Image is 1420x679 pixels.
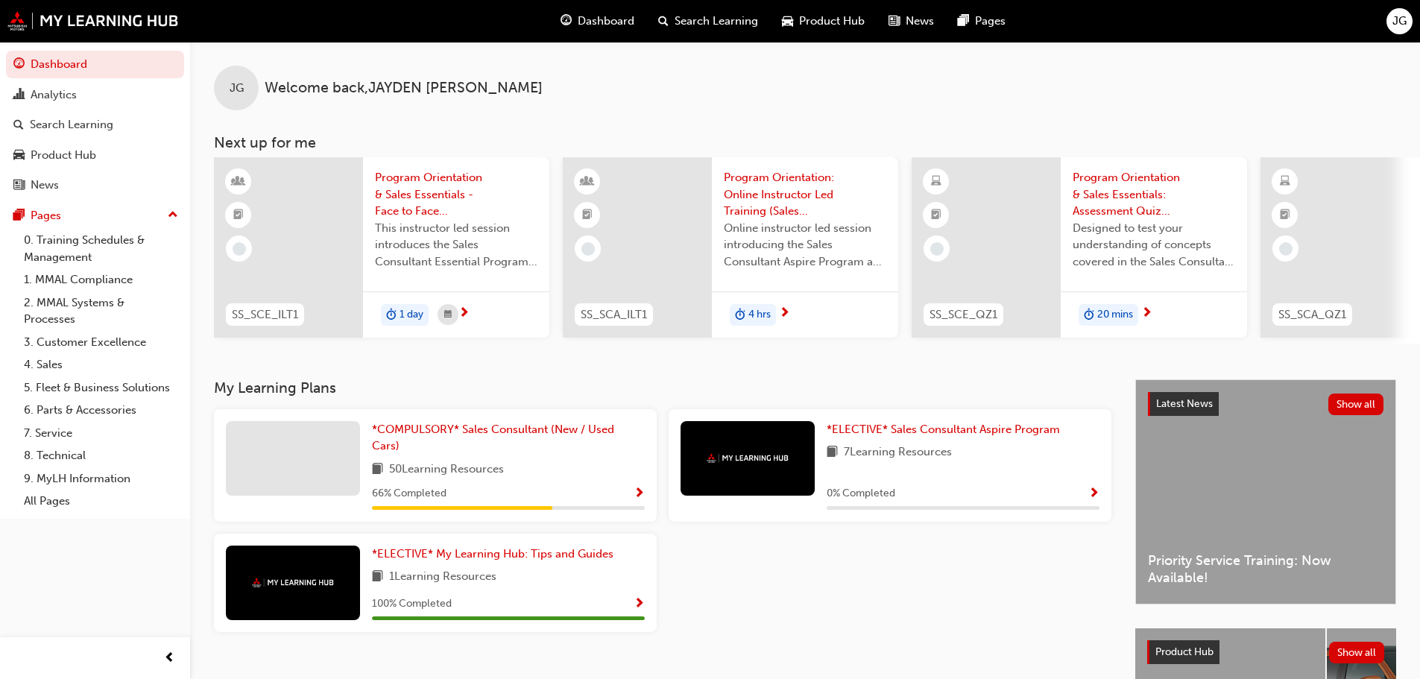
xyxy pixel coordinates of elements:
[30,116,113,133] div: Search Learning
[6,171,184,199] a: News
[906,13,934,30] span: News
[372,485,446,502] span: 66 % Completed
[18,399,184,422] a: 6. Parts & Accessories
[958,12,969,31] span: pages-icon
[1280,206,1290,225] span: booktick-icon
[675,13,758,30] span: Search Learning
[6,202,184,230] button: Pages
[400,306,423,323] span: 1 day
[779,307,790,320] span: next-icon
[164,649,175,668] span: prev-icon
[1073,220,1235,271] span: Designed to test your understanding of concepts covered in the Sales Consultant Essential Program...
[724,220,886,271] span: Online instructor led session introducing the Sales Consultant Aspire Program and outlining what ...
[975,13,1006,30] span: Pages
[18,467,184,490] a: 9. MyLH Information
[912,157,1247,338] a: SS_SCE_QZ1Program Orientation & Sales Essentials: Assessment Quiz (Sales Consultant Essential Pro...
[634,487,645,501] span: Show Progress
[18,353,184,376] a: 4. Sales
[372,461,383,479] span: book-icon
[6,111,184,139] a: Search Learning
[168,206,178,225] span: up-icon
[561,12,572,31] span: guage-icon
[230,80,244,97] span: JG
[13,58,25,72] span: guage-icon
[6,51,184,78] a: Dashboard
[6,48,184,202] button: DashboardAnalyticsSearch LearningProduct HubNews
[6,81,184,109] a: Analytics
[458,307,470,320] span: next-icon
[735,306,745,325] span: duration-icon
[1088,487,1099,501] span: Show Progress
[18,229,184,268] a: 0. Training Schedules & Management
[707,453,789,463] img: mmal
[18,490,184,513] a: All Pages
[444,306,452,324] span: calendar-icon
[827,421,1066,438] a: *ELECTIVE* Sales Consultant Aspire Program
[372,568,383,587] span: book-icon
[799,13,865,30] span: Product Hub
[372,596,452,613] span: 100 % Completed
[827,485,895,502] span: 0 % Completed
[930,306,997,323] span: SS_SCE_QZ1
[549,6,646,37] a: guage-iconDashboard
[13,209,25,223] span: pages-icon
[31,147,96,164] div: Product Hub
[931,206,941,225] span: booktick-icon
[1141,307,1152,320] span: next-icon
[1329,642,1385,663] button: Show all
[1148,392,1383,416] a: Latest NewsShow all
[1155,645,1214,658] span: Product Hub
[1156,397,1213,410] span: Latest News
[372,421,645,455] a: *COMPULSORY* Sales Consultant (New / Used Cars)
[233,242,246,256] span: learningRecordVerb_NONE-icon
[233,206,244,225] span: booktick-icon
[7,11,179,31] img: mmal
[578,13,634,30] span: Dashboard
[214,379,1111,397] h3: My Learning Plans
[18,444,184,467] a: 8. Technical
[877,6,946,37] a: news-iconNews
[1147,640,1384,664] a: Product HubShow all
[18,291,184,331] a: 2. MMAL Systems & Processes
[386,306,397,325] span: duration-icon
[931,172,941,192] span: learningResourceType_ELEARNING-icon
[770,6,877,37] a: car-iconProduct Hub
[658,12,669,31] span: search-icon
[190,134,1420,151] h3: Next up for me
[252,578,334,587] img: mmal
[1084,306,1094,325] span: duration-icon
[1148,552,1383,586] span: Priority Service Training: Now Available!
[6,142,184,169] a: Product Hub
[1088,484,1099,503] button: Show Progress
[581,306,647,323] span: SS_SCA_ILT1
[889,12,900,31] span: news-icon
[13,89,25,102] span: chart-icon
[563,157,898,338] a: SS_SCA_ILT1Program Orientation: Online Instructor Led Training (Sales Consultant Aspire Program)O...
[581,242,595,256] span: learningRecordVerb_NONE-icon
[375,169,537,220] span: Program Orientation & Sales Essentials - Face to Face Instructor Led Training (Sales Consultant E...
[389,568,496,587] span: 1 Learning Resources
[214,157,549,338] a: SS_SCE_ILT1Program Orientation & Sales Essentials - Face to Face Instructor Led Training (Sales C...
[1392,13,1407,30] span: JG
[1278,306,1346,323] span: SS_SCA_QZ1
[634,595,645,613] button: Show Progress
[1135,379,1396,604] a: Latest NewsShow allPriority Service Training: Now Available!
[1097,306,1133,323] span: 20 mins
[946,6,1017,37] a: pages-iconPages
[389,461,504,479] span: 50 Learning Resources
[1280,172,1290,192] span: learningResourceType_ELEARNING-icon
[827,423,1060,436] span: *ELECTIVE* Sales Consultant Aspire Program
[233,172,244,192] span: learningResourceType_INSTRUCTOR_LED-icon
[13,119,24,132] span: search-icon
[748,306,771,323] span: 4 hrs
[18,331,184,354] a: 3. Customer Excellence
[232,306,298,323] span: SS_SCE_ILT1
[582,206,593,225] span: booktick-icon
[1279,242,1293,256] span: learningRecordVerb_NONE-icon
[782,12,793,31] span: car-icon
[1328,394,1384,415] button: Show all
[1386,8,1413,34] button: JG
[265,80,543,97] span: Welcome back , JAYDEN [PERSON_NAME]
[18,422,184,445] a: 7. Service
